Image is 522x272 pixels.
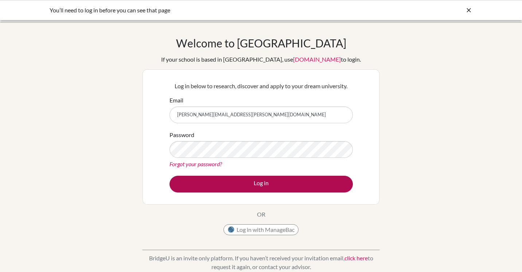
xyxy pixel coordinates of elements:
[143,254,379,271] p: BridgeU is an invite only platform. If you haven’t received your invitation email, to request it ...
[344,254,368,261] a: click here
[170,160,222,167] a: Forgot your password?
[223,224,299,235] button: Log in with ManageBac
[161,55,361,64] div: If your school is based in [GEOGRAPHIC_DATA], use to login.
[176,36,346,50] h1: Welcome to [GEOGRAPHIC_DATA]
[170,96,183,105] label: Email
[50,6,363,15] div: You’ll need to log in before you can see that page
[170,131,194,139] label: Password
[293,56,341,63] a: [DOMAIN_NAME]
[170,82,353,90] p: Log in below to research, discover and apply to your dream university.
[170,176,353,193] button: Log in
[257,210,265,219] p: OR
